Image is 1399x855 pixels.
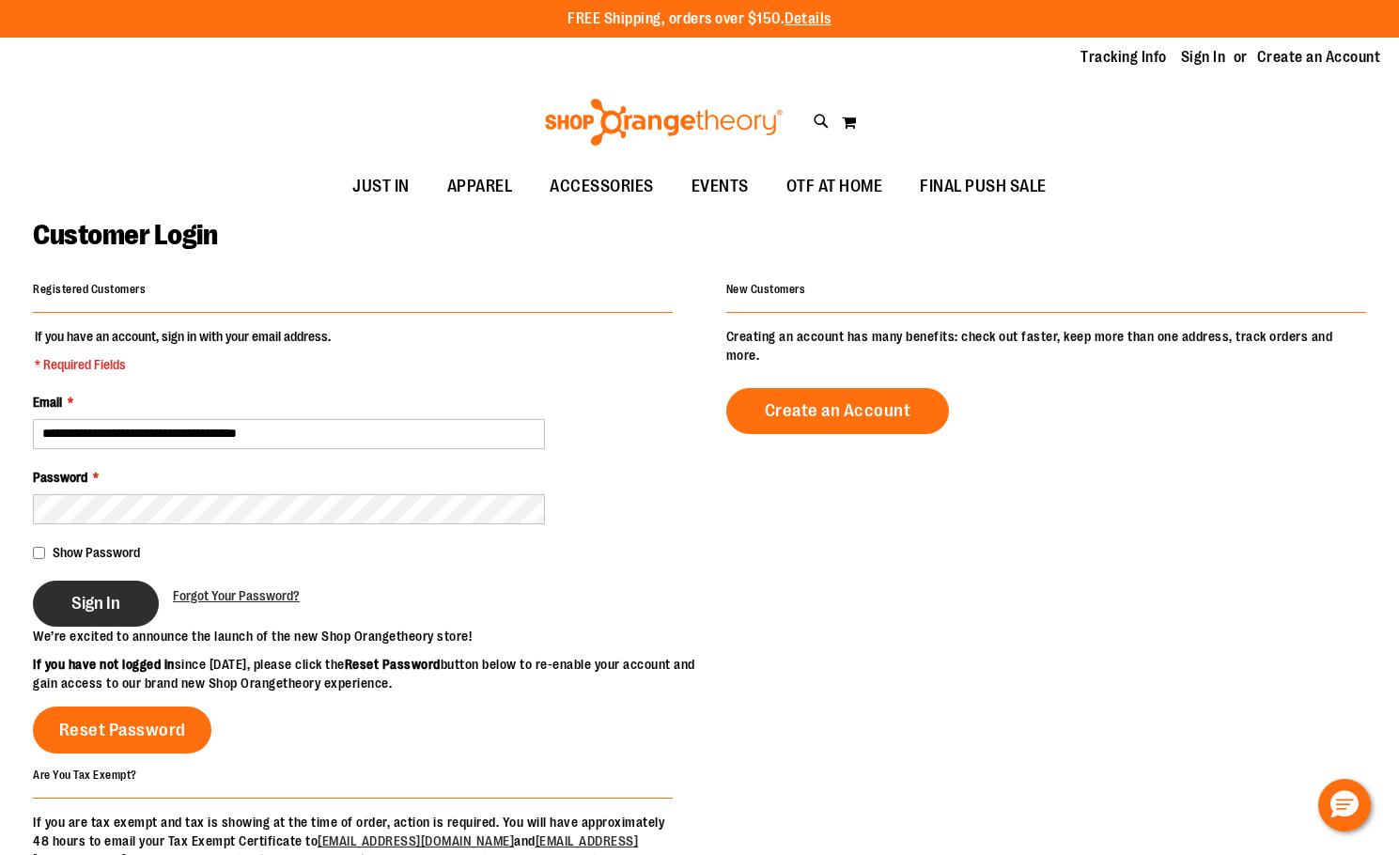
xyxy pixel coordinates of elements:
[428,165,532,209] a: APPAREL
[59,720,186,740] span: Reset Password
[1080,47,1167,68] a: Tracking Info
[33,655,700,692] p: since [DATE], please click the button below to re-enable your account and gain access to our bran...
[33,219,217,251] span: Customer Login
[173,586,300,605] a: Forgot Your Password?
[71,593,120,614] span: Sign In
[33,707,211,754] a: Reset Password
[1257,47,1381,68] a: Create an Account
[345,657,441,672] strong: Reset Password
[726,327,1366,365] p: Creating an account has many benefits: check out faster, keep more than one address, track orders...
[1318,779,1371,832] button: Hello, have a question? Let’s chat.
[318,833,514,848] a: [EMAIL_ADDRESS][DOMAIN_NAME]
[542,99,785,146] img: Shop Orangetheory
[33,327,333,374] legend: If you have an account, sign in with your email address.
[786,165,883,208] span: OTF AT HOME
[692,165,749,208] span: EVENTS
[1181,47,1226,68] a: Sign In
[447,165,513,208] span: APPAREL
[673,165,768,209] a: EVENTS
[33,283,146,296] strong: Registered Customers
[33,657,175,672] strong: If you have not logged in
[33,627,700,645] p: We’re excited to announce the launch of the new Shop Orangetheory store!
[33,581,159,627] button: Sign In
[567,8,832,30] p: FREE Shipping, orders over $150.
[352,165,410,208] span: JUST IN
[173,588,300,603] span: Forgot Your Password?
[726,283,806,296] strong: New Customers
[726,388,950,434] a: Create an Account
[920,165,1047,208] span: FINAL PUSH SALE
[768,165,902,209] a: OTF AT HOME
[550,165,654,208] span: ACCESSORIES
[785,10,832,27] a: Details
[33,470,87,485] span: Password
[53,545,140,560] span: Show Password
[765,400,911,421] span: Create an Account
[901,165,1065,209] a: FINAL PUSH SALE
[33,395,62,410] span: Email
[531,165,673,209] a: ACCESSORIES
[334,165,428,209] a: JUST IN
[33,768,137,781] strong: Are You Tax Exempt?
[35,355,331,374] span: * Required Fields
